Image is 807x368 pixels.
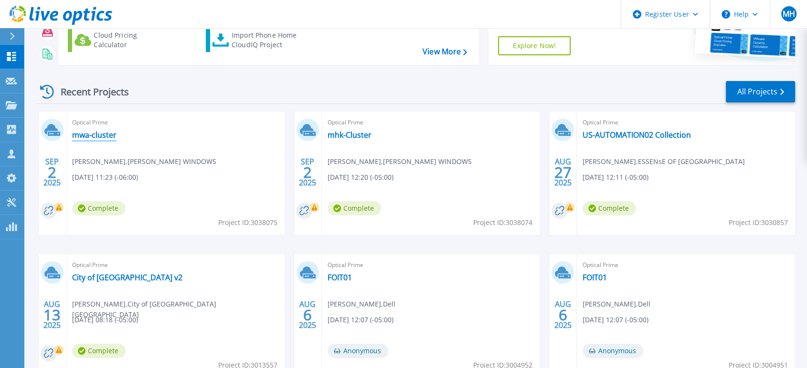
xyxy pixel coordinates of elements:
span: Project ID: 3038075 [218,217,277,228]
span: Complete [72,344,126,358]
a: Explore Now! [498,36,571,55]
div: AUG 2025 [554,155,572,190]
a: View More [423,47,467,56]
span: 2 [48,168,56,176]
span: Anonymous [328,344,388,358]
a: All Projects [726,81,795,102]
span: [PERSON_NAME] , City of [GEOGRAPHIC_DATA] [GEOGRAPHIC_DATA] [72,299,285,320]
div: AUG 2025 [298,297,317,332]
span: Optical Prime [328,117,534,128]
a: mhk-Cluster [328,130,372,140]
span: [DATE] 12:07 (-05:00) [583,315,648,325]
span: Optical Prime [72,260,279,270]
a: City of [GEOGRAPHIC_DATA] v2 [72,273,182,282]
span: Anonymous [583,344,643,358]
span: Optical Prime [328,260,534,270]
div: Import Phone Home CloudIQ Project [232,31,306,50]
span: Project ID: 3038074 [473,217,532,228]
span: [PERSON_NAME] , [PERSON_NAME] WINDOWS [72,156,216,167]
span: [DATE] 08:18 (-05:00) [72,315,138,325]
span: MH [782,10,795,18]
span: Optical Prime [583,117,789,128]
span: Project ID: 3030857 [729,217,788,228]
span: [PERSON_NAME] , Dell [583,299,650,309]
a: US-AUTOMATION02 Collection [583,130,691,140]
span: 6 [559,311,567,319]
span: [DATE] 12:07 (-05:00) [328,315,393,325]
span: [PERSON_NAME] , [PERSON_NAME] WINDOWS [328,156,472,167]
span: Complete [583,201,636,215]
div: Cloud Pricing Calculator [94,31,170,50]
a: mwa-cluster [72,130,117,140]
span: [DATE] 12:20 (-05:00) [328,172,393,183]
div: Recent Projects [37,80,142,103]
span: 2 [303,168,312,176]
span: [PERSON_NAME] , Dell [328,299,395,309]
span: 27 [554,168,572,176]
span: [DATE] 12:11 (-05:00) [583,172,648,183]
div: AUG 2025 [554,297,572,332]
span: Complete [328,201,381,215]
a: FOIT01 [583,273,607,282]
div: SEP 2025 [43,155,61,190]
span: Optical Prime [72,117,279,128]
span: Complete [72,201,126,215]
span: 6 [303,311,312,319]
div: SEP 2025 [298,155,317,190]
span: [PERSON_NAME] , ESSENsE OF [GEOGRAPHIC_DATA] [583,156,745,167]
span: Optical Prime [583,260,789,270]
a: Cloud Pricing Calculator [68,28,174,52]
a: FOIT01 [328,273,352,282]
span: [DATE] 11:23 (-06:00) [72,172,138,183]
span: 13 [43,311,61,319]
div: AUG 2025 [43,297,61,332]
